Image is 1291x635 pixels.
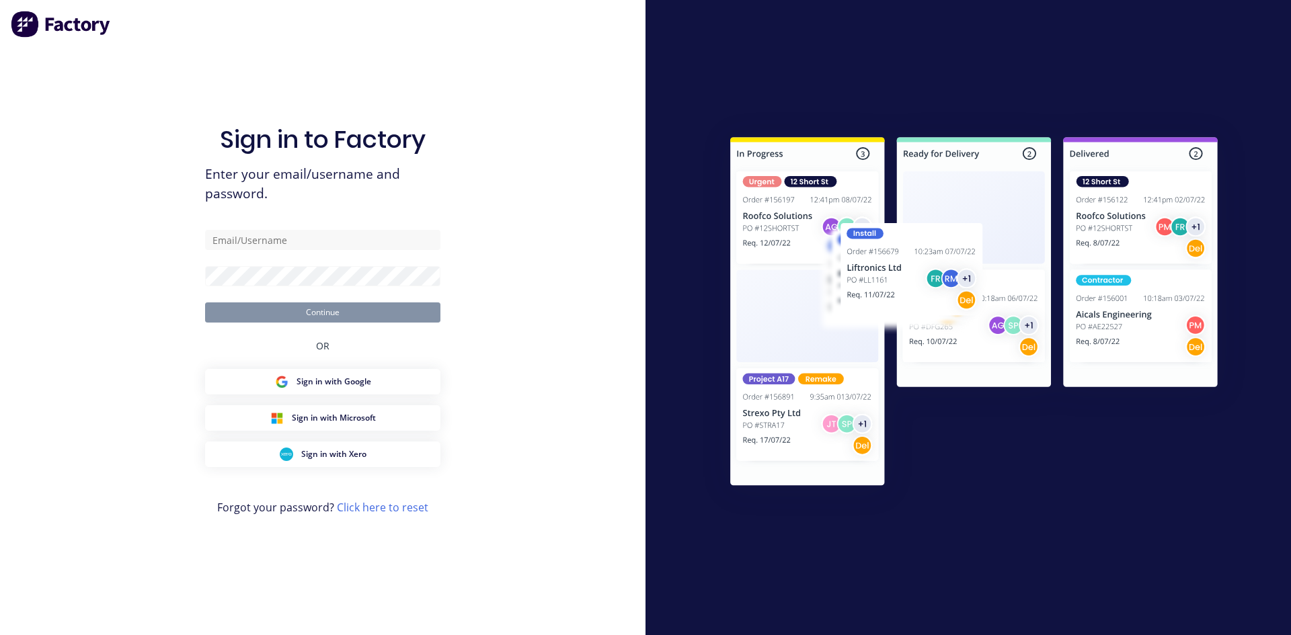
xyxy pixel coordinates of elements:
a: Click here to reset [337,500,428,515]
button: Continue [205,302,440,323]
img: Xero Sign in [280,448,293,461]
button: Microsoft Sign inSign in with Microsoft [205,405,440,431]
span: Enter your email/username and password. [205,165,440,204]
button: Xero Sign inSign in with Xero [205,441,440,467]
img: Factory [11,11,112,38]
span: Sign in with Google [297,376,371,388]
button: Google Sign inSign in with Google [205,369,440,394]
span: Forgot your password? [217,499,428,515]
span: Sign in with Xero [301,448,366,460]
span: Sign in with Microsoft [292,412,376,424]
img: Microsoft Sign in [270,411,284,425]
img: Sign in [701,110,1247,517]
img: Google Sign in [275,375,288,388]
div: OR [316,323,329,369]
input: Email/Username [205,230,440,250]
h1: Sign in to Factory [220,125,426,154]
